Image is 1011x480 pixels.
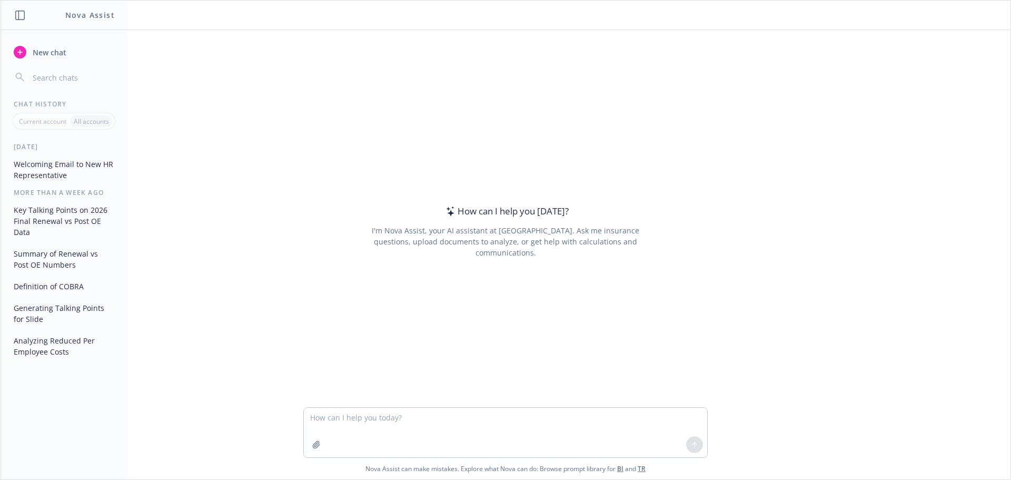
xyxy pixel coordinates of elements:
[19,117,66,126] p: Current account
[5,458,1006,479] span: Nova Assist can make mistakes. Explore what Nova can do: Browse prompt library for and
[74,117,109,126] p: All accounts
[638,464,646,473] a: TR
[1,188,127,197] div: More than a week ago
[9,278,118,295] button: Definition of COBRA
[9,245,118,273] button: Summary of Renewal vs Post OE Numbers
[617,464,623,473] a: BI
[9,299,118,328] button: Generating Talking Points for Slide
[65,9,115,21] h1: Nova Assist
[31,47,66,58] span: New chat
[9,43,118,62] button: New chat
[1,142,127,151] div: [DATE]
[1,100,127,109] div: Chat History
[9,155,118,184] button: Welcoming Email to New HR Representative
[9,332,118,360] button: Analyzing Reduced Per Employee Costs
[9,201,118,241] button: Key Talking Points on 2026 Final Renewal vs Post OE Data
[443,204,569,218] div: How can I help you [DATE]?
[31,70,114,85] input: Search chats
[357,225,653,258] div: I'm Nova Assist, your AI assistant at [GEOGRAPHIC_DATA]. Ask me insurance questions, upload docum...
